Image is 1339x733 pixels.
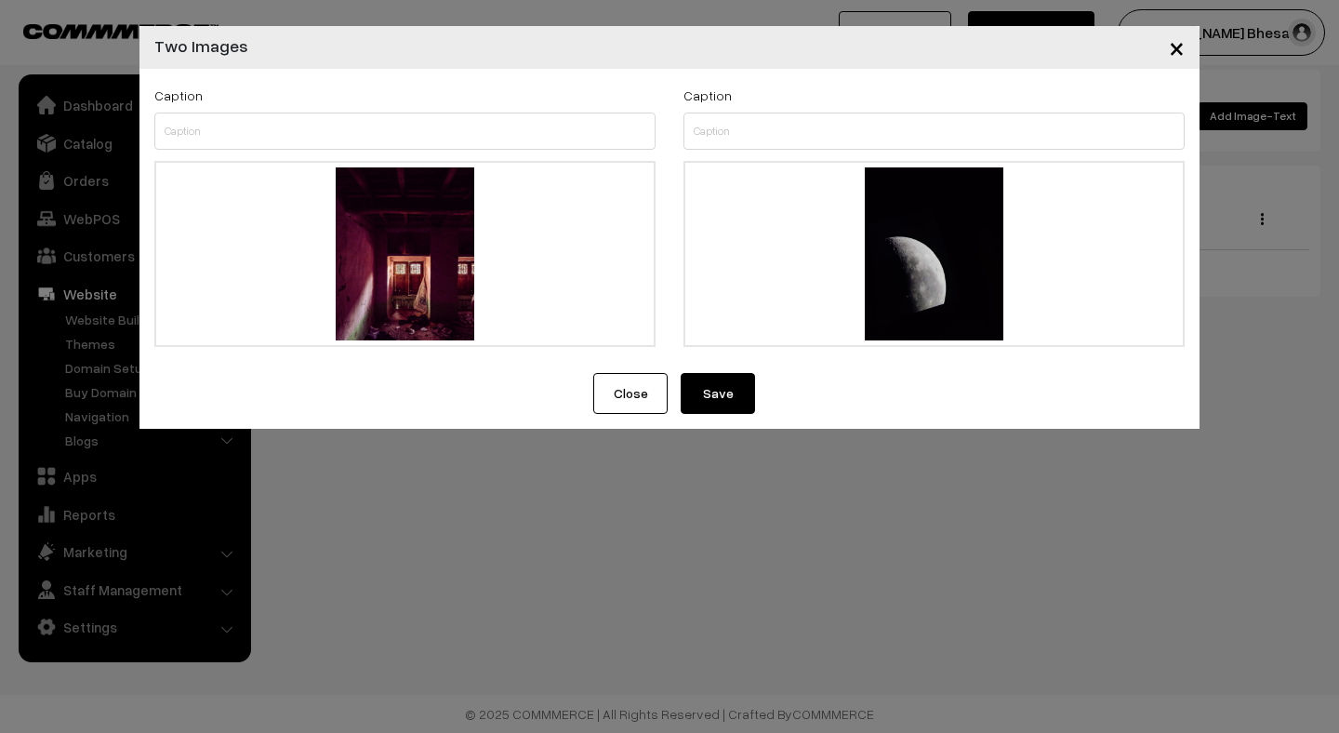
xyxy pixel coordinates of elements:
h4: Two Images [154,33,248,59]
label: Caption [154,86,203,105]
input: Caption [683,113,1185,150]
button: Close [1154,19,1200,76]
input: Caption [154,113,656,150]
label: Caption [683,86,732,105]
button: Save [681,373,755,414]
span: × [1169,30,1185,64]
button: Close [593,373,668,414]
